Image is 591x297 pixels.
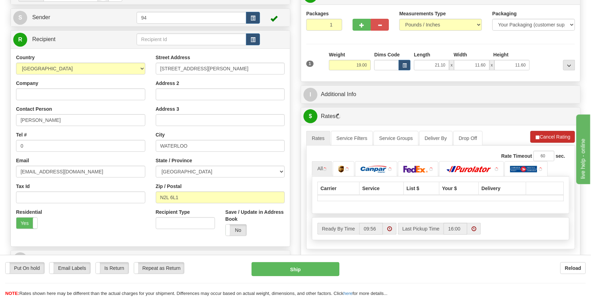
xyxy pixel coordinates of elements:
a: R Recipient [13,32,123,47]
span: $ [304,109,317,123]
label: Yes [16,218,37,229]
label: Tax Id [16,183,30,190]
div: ... [563,60,575,70]
input: Recipient Id [137,33,246,45]
label: Street Address [156,54,190,61]
label: Weight [329,51,345,58]
label: Address 2 [156,80,179,87]
label: Height [493,51,509,58]
img: tiny_red.gif [495,167,498,171]
label: Rate Timeout [501,153,532,159]
th: Delivery [478,182,526,195]
th: List $ [404,182,439,195]
a: @ eAlerts [13,252,287,267]
input: Enter a location [156,63,285,75]
a: Service Filters [331,131,373,146]
label: No [226,225,247,236]
img: tiny_red.gif [345,167,349,171]
label: Residential [16,209,42,216]
div: live help - online [5,4,64,13]
span: S [13,11,27,25]
label: Recipient Type [156,209,190,216]
a: $Rates [304,109,578,124]
label: Contact Person [16,105,52,112]
span: NOTE: [5,291,19,296]
img: Canada Post [510,166,538,173]
span: R [13,33,27,47]
img: UPS [338,166,344,173]
label: Width [454,51,467,58]
label: Last Pickup Time [398,223,444,235]
label: Measurements Type [399,10,446,17]
a: Drop Off [453,131,483,146]
span: @ [13,252,27,266]
label: Is Return [96,263,128,274]
label: Company [16,80,38,87]
th: Your $ [439,182,478,195]
span: I [304,88,317,102]
b: Reload [565,265,581,271]
a: Deliver By [419,131,453,146]
img: tiny_red.gif [539,167,542,171]
label: sec. [556,153,565,159]
button: Cancel Rating [530,131,575,143]
label: Address 3 [156,105,179,112]
img: FedEx Express® [404,166,428,173]
a: S Sender [13,10,137,25]
th: Carrier [318,182,360,195]
span: x [449,60,454,70]
a: IAdditional Info [304,87,578,102]
label: Save / Update in Address Book [225,209,285,222]
label: Put On hold [6,263,44,274]
iframe: chat widget [575,113,590,184]
label: Ready By Time [317,223,359,235]
th: Service [359,182,404,195]
input: Sender Id [137,12,246,24]
img: tiny_red.gif [323,167,327,171]
a: Service Groups [374,131,418,146]
label: Packages [306,10,329,17]
label: State / Province [156,157,192,164]
img: Purolator [445,166,493,173]
img: Progress.gif [336,114,341,119]
label: Email [16,157,29,164]
label: Zip / Postal [156,183,182,190]
a: here [344,291,353,296]
img: tiny_red.gif [388,167,392,171]
button: Ship [252,262,340,276]
span: x [490,60,494,70]
label: Country [16,54,35,61]
img: Canpar [361,166,387,173]
span: Sender [32,14,50,20]
span: 1 [306,61,314,67]
label: Email Labels [49,263,90,274]
label: Repeat as Return [134,263,184,274]
label: Packaging [492,10,517,17]
a: Rates [306,131,330,146]
button: Reload [560,262,586,274]
label: Tel # [16,131,27,138]
a: All [312,161,332,176]
label: Length [414,51,430,58]
span: Recipient [32,36,55,42]
label: Dims Code [374,51,400,58]
label: City [156,131,165,138]
img: tiny_red.gif [429,167,433,171]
